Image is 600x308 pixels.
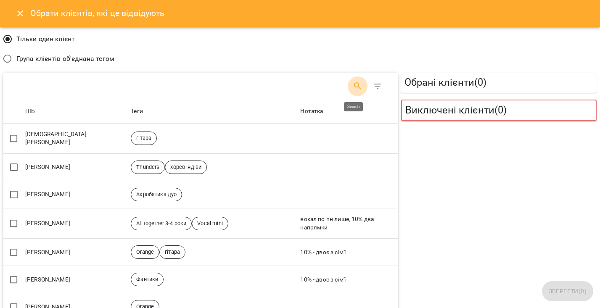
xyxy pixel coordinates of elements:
button: Search [348,76,368,96]
div: Sort [131,106,143,116]
td: [DEMOGRAPHIC_DATA][PERSON_NAME] [24,124,129,154]
div: ПІБ [25,106,35,116]
span: Vocal mini [192,220,227,227]
div: Теги [131,106,143,116]
span: Акробатика дуо [131,191,182,198]
div: Table Toolbar [3,73,398,100]
span: Orange [131,248,159,256]
td: 10% - двоє з сім'ї [299,266,398,293]
span: Тільки один клієнт [16,34,75,44]
td: [PERSON_NAME] [24,154,129,181]
span: ПІБ [25,106,127,116]
td: [PERSON_NAME] [24,208,129,239]
td: 10% - двоє з сім'ї [299,239,398,266]
td: [PERSON_NAME] [24,181,129,208]
span: Нотатка [300,106,396,116]
div: Sort [300,106,323,116]
span: Thunders [131,163,164,171]
span: хорео індіви [165,163,206,171]
button: Фільтр [367,76,388,96]
td: вокал по пн лише, 10% два напрямки [299,208,398,239]
td: [PERSON_NAME] [24,266,129,293]
td: [PERSON_NAME] [24,239,129,266]
h5: Обрані клієнти ( 0 ) [404,76,593,89]
h6: Обрати клієнтів, які це відвідують [30,7,165,20]
span: All together 3-4 роки [131,220,191,227]
button: Close [10,3,30,24]
div: Нотатка [300,106,323,116]
span: Група клієнтів об'єднана тегом [16,54,114,64]
span: Фантики [131,276,163,283]
span: гітара [160,248,185,256]
span: гітара [131,134,156,142]
h5: Виключені клієнти ( 0 ) [405,104,592,117]
span: Теги [131,106,297,116]
div: Sort [25,106,35,116]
